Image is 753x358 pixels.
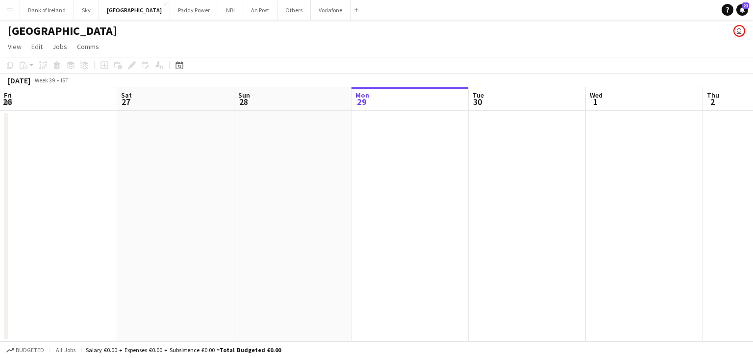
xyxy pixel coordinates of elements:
button: Bank of Ireland [20,0,74,20]
button: NBI [218,0,243,20]
span: All jobs [54,346,77,354]
h1: [GEOGRAPHIC_DATA] [8,24,117,38]
span: Jobs [52,42,67,51]
button: Vodafone [311,0,351,20]
a: Edit [27,40,47,53]
a: View [4,40,25,53]
span: Comms [77,42,99,51]
span: 29 [354,96,369,107]
span: Sat [121,91,132,100]
span: 27 [120,96,132,107]
span: Total Budgeted €0.00 [220,346,281,354]
div: Salary €0.00 + Expenses €0.00 + Subsistence €0.00 = [86,346,281,354]
button: Sky [74,0,99,20]
button: Budgeted [5,345,46,356]
span: 26 [2,96,12,107]
app-user-avatar: Katie Shovlin [733,25,745,37]
button: An Post [243,0,277,20]
div: [DATE] [8,76,30,85]
span: 21 [742,2,749,9]
a: Jobs [49,40,71,53]
button: Others [277,0,311,20]
span: Budgeted [16,347,44,354]
div: IST [61,77,69,84]
a: 21 [736,4,748,16]
span: Thu [707,91,719,100]
a: Comms [73,40,103,53]
span: 30 [471,96,484,107]
span: Mon [355,91,369,100]
span: Tue [473,91,484,100]
span: 1 [588,96,602,107]
span: Wed [590,91,602,100]
span: 28 [237,96,250,107]
button: Paddy Power [170,0,218,20]
span: Week 39 [32,77,57,84]
span: 2 [705,96,719,107]
span: View [8,42,22,51]
button: [GEOGRAPHIC_DATA] [99,0,170,20]
span: Edit [31,42,43,51]
span: Fri [4,91,12,100]
span: Sun [238,91,250,100]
